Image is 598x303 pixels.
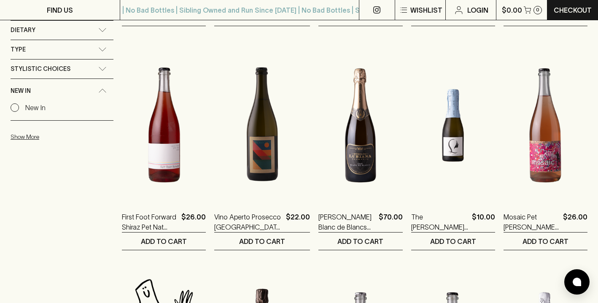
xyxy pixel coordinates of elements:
a: The [PERSON_NAME] Sparkling Blanc de Blancs NV 200ml PICCOLO [411,212,469,232]
span: Stylistic Choices [11,64,70,74]
span: New In [11,86,31,96]
a: Mosaic Pet [PERSON_NAME] 2022 [504,212,560,232]
p: $26.00 [563,212,587,232]
p: Wishlist [410,5,442,15]
div: Dietary [11,21,113,40]
p: 0 [536,8,539,12]
p: ADD TO CART [239,236,285,246]
p: FIND US [47,5,73,15]
span: Type [11,44,26,55]
p: $0.00 [502,5,522,15]
a: First Foot Forward Shiraz Pet Nat 2023 [122,212,178,232]
img: Mosaic Pet Nat Rose 2022 [504,51,587,199]
button: ADD TO CART [318,233,402,250]
img: First Foot Forward Shiraz Pet Nat 2023 [122,51,206,199]
p: New In [25,103,46,113]
button: ADD TO CART [122,233,206,250]
img: bubble-icon [573,278,581,286]
p: $22.00 [286,212,310,232]
p: $70.00 [379,212,403,232]
p: ADD TO CART [523,236,568,246]
p: ADD TO CART [430,236,476,246]
a: [PERSON_NAME] Blanc de Blancs Sparkling 2016 [318,212,375,232]
img: The Lane Lois Sparkling Blanc de Blancs NV 200ml PICCOLO [411,51,495,199]
button: Show More [11,128,121,146]
p: Login [467,5,488,15]
img: Vino Aperto Prosecco King Valley 2024 [214,51,310,199]
p: Checkout [554,5,592,15]
p: ADD TO CART [141,236,187,246]
button: ADD TO CART [214,233,310,250]
span: Dietary [11,25,35,35]
p: ADD TO CART [337,236,383,246]
button: ADD TO CART [504,233,587,250]
a: Vino Aperto Prosecco [GEOGRAPHIC_DATA] 2024 [214,212,283,232]
div: Type [11,40,113,59]
p: $26.00 [181,212,206,232]
div: Stylistic Choices [11,60,113,78]
div: New In [11,79,113,103]
img: Stefano Lubiana Blanc de Blancs Sparkling 2016 [318,51,402,199]
p: $10.00 [472,212,495,232]
button: ADD TO CART [411,233,495,250]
